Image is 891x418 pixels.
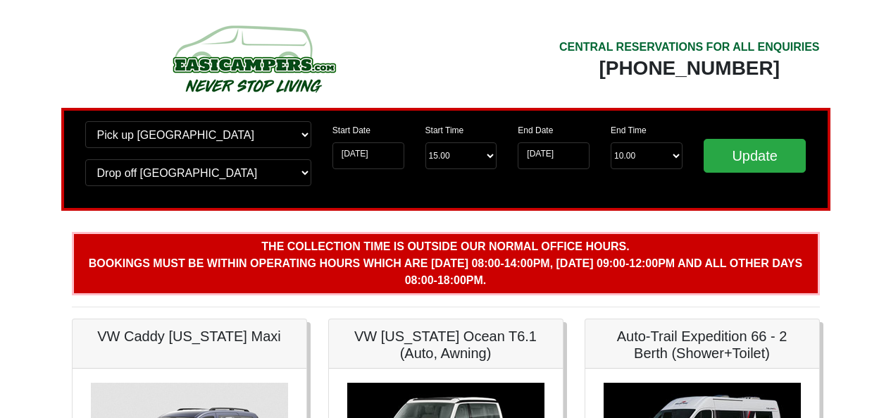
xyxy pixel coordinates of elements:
[343,328,549,362] h5: VW [US_STATE] Ocean T6.1 (Auto, Awning)
[559,56,820,81] div: [PHONE_NUMBER]
[518,124,553,137] label: End Date
[518,142,590,169] input: Return Date
[89,240,802,286] b: The collection time is outside our normal office hours. Bookings must be within operating hours w...
[425,124,464,137] label: Start Time
[332,142,404,169] input: Start Date
[704,139,806,173] input: Update
[611,124,647,137] label: End Time
[87,328,292,345] h5: VW Caddy [US_STATE] Maxi
[332,124,370,137] label: Start Date
[599,328,805,362] h5: Auto-Trail Expedition 66 - 2 Berth (Shower+Toilet)
[120,20,387,97] img: campers-checkout-logo.png
[559,39,820,56] div: CENTRAL RESERVATIONS FOR ALL ENQUIRIES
